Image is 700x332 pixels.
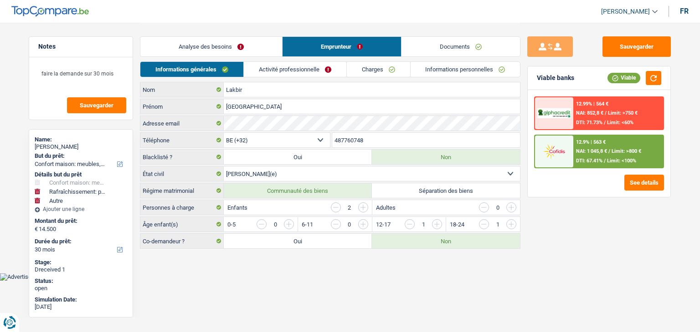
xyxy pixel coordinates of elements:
div: fr [680,7,689,15]
label: Âge enfant(s) [140,217,224,231]
label: Adultes [376,205,396,211]
a: Analyse des besoins [140,37,282,56]
img: AlphaCredit [537,108,571,119]
span: Sauvegarder [80,102,113,108]
label: Montant du prêt: [35,217,125,225]
div: Détails but du prêt [35,171,127,178]
a: Informations personnelles [411,62,520,77]
label: Téléphone [140,133,224,147]
label: Durée du prêt: [35,238,125,245]
label: Séparation des biens [372,183,520,198]
label: Non [372,234,520,248]
span: NAI: 852,8 € [576,110,604,116]
a: [PERSON_NAME] [594,4,658,19]
span: / [605,110,607,116]
label: But du prêt: [35,152,125,160]
span: NAI: 1 045,8 € [576,148,607,154]
span: / [604,158,606,164]
div: 0 [271,221,279,227]
span: [PERSON_NAME] [601,8,650,15]
span: Limit: >750 € [608,110,638,116]
span: Limit: <60% [607,120,634,126]
label: État civil [140,166,224,181]
h5: Notes [38,43,124,50]
div: 0 [494,205,502,211]
button: See details [624,175,664,191]
a: Documents [401,37,520,56]
div: Stage: [35,259,127,266]
a: Charges [347,62,410,77]
input: 401020304 [332,133,520,147]
div: [DATE] [35,303,127,311]
label: Adresse email [140,116,224,131]
div: Viable [607,73,640,83]
div: Status: [35,277,127,285]
label: Prénom [140,99,224,114]
label: Communauté des biens [224,183,372,198]
a: Activité professionnelle [244,62,346,77]
button: Sauvegarder [67,97,126,113]
label: Régime matrimonial [140,183,224,198]
div: 12.99% | 564 € [576,101,609,107]
span: / [609,148,611,154]
a: Emprunteur [283,37,401,56]
div: 12.9% | 563 € [576,139,606,145]
span: DTI: 67.41% [576,158,603,164]
span: Limit: >800 € [612,148,642,154]
div: open [35,285,127,292]
label: Oui [224,150,372,164]
span: Limit: <100% [607,158,637,164]
label: Non [372,150,520,164]
label: Oui [224,234,372,248]
a: Informations générales [140,62,243,77]
button: Sauvegarder [602,36,671,57]
div: 2 [345,205,354,211]
label: Blacklisté ? [140,150,224,164]
img: Cofidis [537,143,571,160]
label: Co-demandeur ? [140,234,224,248]
label: Personnes à charge [140,200,224,215]
span: / [604,120,606,126]
div: Simulation Date: [35,296,127,303]
label: Enfants [227,205,247,211]
div: Viable banks [537,74,574,82]
div: Ajouter une ligne [35,206,127,212]
label: 0-5 [227,221,236,227]
img: TopCompare Logo [11,6,89,17]
div: Dreceived 1 [35,266,127,273]
span: € [35,226,38,233]
label: Nom [140,82,224,97]
div: Name: [35,136,127,143]
div: [PERSON_NAME] [35,143,127,151]
span: DTI: 71.73% [576,120,603,126]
